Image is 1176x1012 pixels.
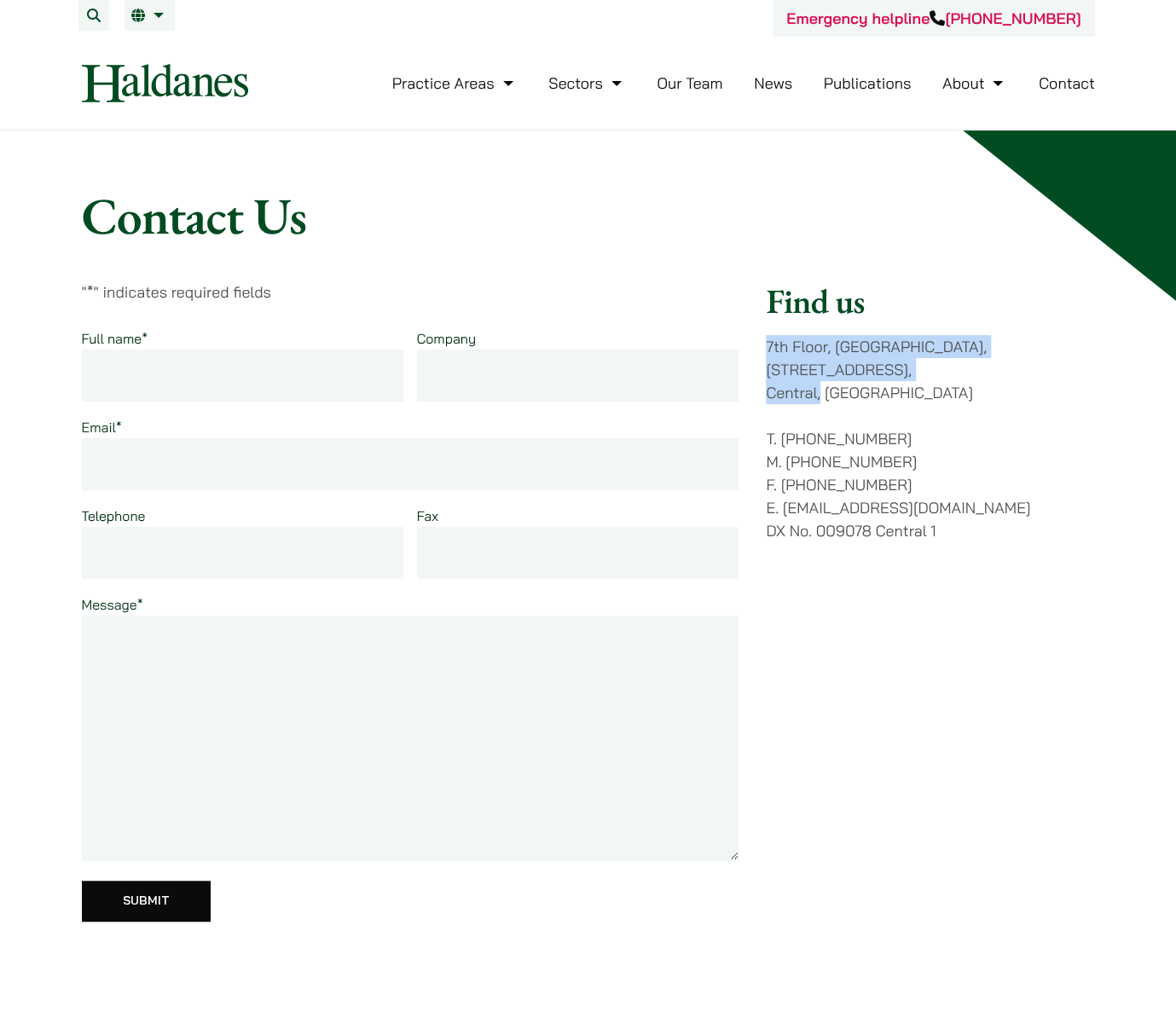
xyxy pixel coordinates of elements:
a: Sectors [548,73,625,93]
label: Telephone [82,507,146,524]
a: Contact [1039,73,1095,93]
label: Email [82,419,122,436]
a: Practice Areas [392,73,518,93]
a: Our Team [657,73,722,93]
label: Full name [82,330,148,347]
h2: Find us [766,280,1094,321]
p: " " indicates required fields [82,280,739,304]
img: Logo of Haldanes [82,64,248,102]
p: 7th Floor, [GEOGRAPHIC_DATA], [STREET_ADDRESS], Central, [GEOGRAPHIC_DATA] [766,335,1094,404]
label: Company [417,330,477,347]
a: Emergency helpline[PHONE_NUMBER] [786,9,1080,28]
a: News [754,73,792,93]
a: Publications [824,73,912,93]
a: EN [131,9,168,22]
label: Message [82,596,143,613]
h1: Contact Us [82,185,1095,246]
label: Fax [417,507,438,524]
input: Submit [82,881,211,922]
a: About [942,73,1007,93]
p: T. [PHONE_NUMBER] M. [PHONE_NUMBER] F. [PHONE_NUMBER] E. [EMAIL_ADDRESS][DOMAIN_NAME] DX No. 0090... [766,427,1094,542]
